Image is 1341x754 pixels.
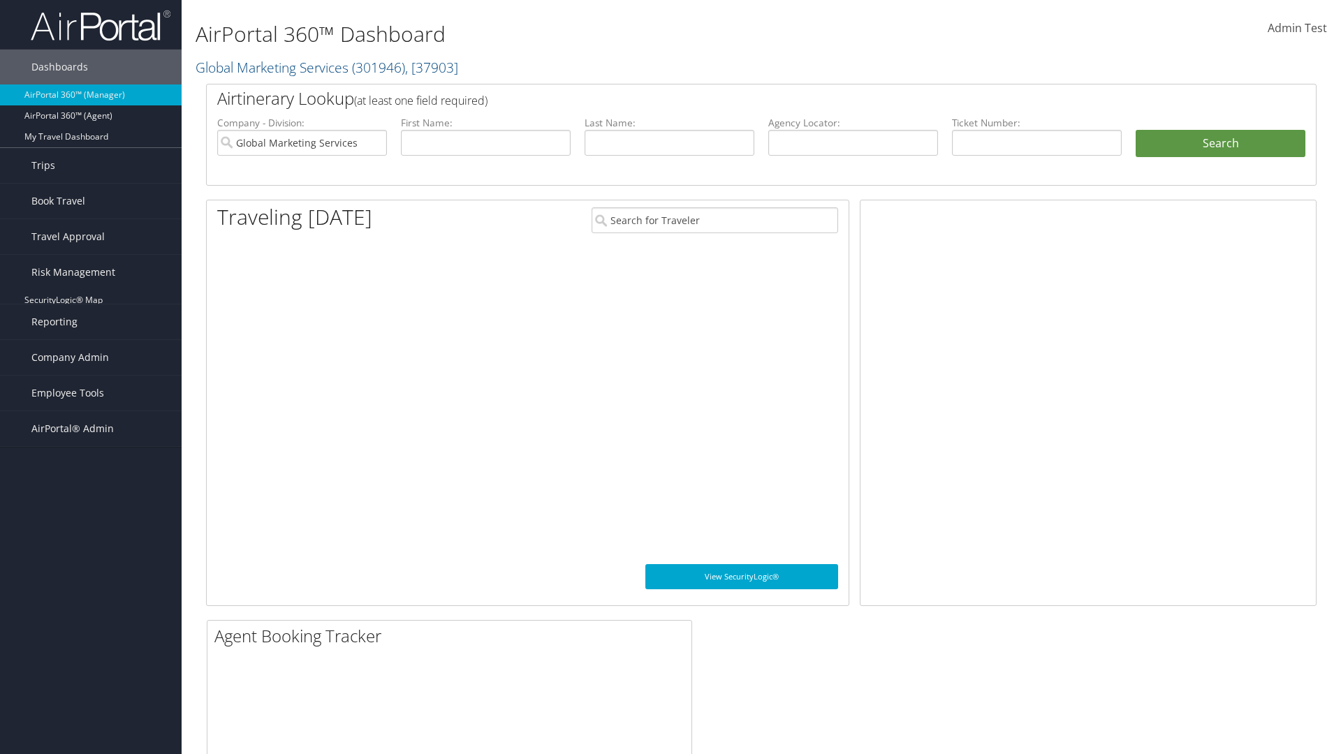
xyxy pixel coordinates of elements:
span: Risk Management [31,255,115,290]
a: Global Marketing Services [196,58,458,77]
span: Trips [31,148,55,183]
img: airportal-logo.png [31,9,170,42]
label: Agency Locator: [768,116,938,130]
span: , [ 37903 ] [405,58,458,77]
h2: Agent Booking Tracker [214,624,691,648]
span: Employee Tools [31,376,104,411]
a: Admin Test [1268,7,1327,50]
label: Last Name: [585,116,754,130]
span: Company Admin [31,340,109,375]
a: View SecurityLogic® [645,564,838,589]
span: Reporting [31,304,78,339]
span: Dashboards [31,50,88,84]
button: Search [1136,130,1305,158]
h1: AirPortal 360™ Dashboard [196,20,950,49]
span: Travel Approval [31,219,105,254]
span: Admin Test [1268,20,1327,36]
span: AirPortal® Admin [31,411,114,446]
label: Company - Division: [217,116,387,130]
span: (at least one field required) [354,93,488,108]
h2: Airtinerary Lookup [217,87,1213,110]
label: First Name: [401,116,571,130]
label: Ticket Number: [952,116,1122,130]
span: ( 301946 ) [352,58,405,77]
h1: Traveling [DATE] [217,202,372,232]
span: Book Travel [31,184,85,219]
input: Search for Traveler [592,207,838,233]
